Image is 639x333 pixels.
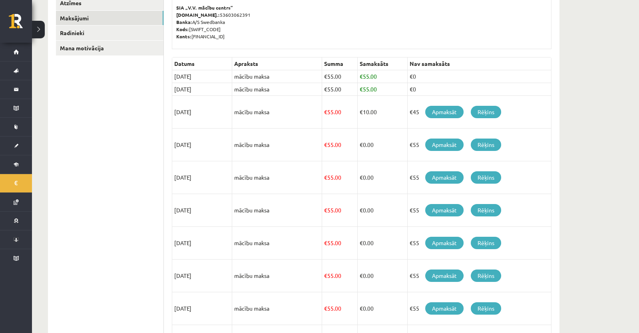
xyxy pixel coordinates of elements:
td: mācību maksa [232,96,322,129]
td: 0.00 [357,227,407,260]
td: 0.00 [357,194,407,227]
span: € [360,174,363,181]
a: Rēķins [471,204,501,216]
td: 10.00 [357,96,407,129]
a: Apmaksāt [425,204,464,216]
span: € [360,239,363,246]
td: 55.00 [322,96,358,129]
b: [DOMAIN_NAME].: [176,12,220,18]
span: € [324,141,327,148]
a: Apmaksāt [425,171,464,184]
td: mācību maksa [232,70,322,83]
td: 0.00 [357,161,407,194]
td: [DATE] [172,129,232,161]
td: [DATE] [172,260,232,292]
td: [DATE] [172,96,232,129]
td: [DATE] [172,292,232,325]
a: Rēķins [471,171,501,184]
a: Apmaksāt [425,302,464,315]
td: 0.00 [357,260,407,292]
td: mācību maksa [232,161,322,194]
span: € [324,73,327,80]
td: €45 [407,96,551,129]
p: 53603062391 A/S Swedbanka [SWIFT_CODE] [FINANCIAL_ID] [176,4,547,40]
td: €0 [407,70,551,83]
td: 55.00 [322,161,358,194]
span: € [360,85,363,93]
a: Apmaksāt [425,106,464,118]
td: [DATE] [172,83,232,96]
span: € [360,73,363,80]
a: Rēķins [471,237,501,249]
td: 55.00 [357,83,407,96]
a: Apmaksāt [425,237,464,249]
td: mācību maksa [232,260,322,292]
td: 55.00 [322,194,358,227]
td: [DATE] [172,227,232,260]
td: 0.00 [357,129,407,161]
td: mācību maksa [232,227,322,260]
span: € [324,305,327,312]
td: [DATE] [172,161,232,194]
a: Rēķins [471,139,501,151]
td: €55 [407,161,551,194]
th: Samaksāts [357,57,407,70]
td: 55.00 [322,292,358,325]
td: 55.00 [322,129,358,161]
span: € [324,206,327,214]
b: SIA „V.V. mācību centrs” [176,4,233,11]
a: Rēķins [471,302,501,315]
th: Summa [322,57,358,70]
span: € [360,108,363,115]
a: Mana motivācija [56,41,163,55]
b: Kods: [176,26,189,32]
span: € [360,141,363,148]
td: €55 [407,227,551,260]
a: Maksājumi [56,11,163,26]
td: mācību maksa [232,83,322,96]
td: €55 [407,260,551,292]
a: Rēķins [471,106,501,118]
th: Apraksts [232,57,322,70]
td: 55.00 [322,83,358,96]
span: € [324,174,327,181]
span: € [324,239,327,246]
td: €0 [407,83,551,96]
td: 55.00 [322,70,358,83]
a: Apmaksāt [425,139,464,151]
span: € [324,108,327,115]
td: €55 [407,194,551,227]
td: [DATE] [172,194,232,227]
th: Nav samaksāts [407,57,551,70]
td: €55 [407,129,551,161]
span: € [360,206,363,214]
td: 55.00 [322,260,358,292]
td: €55 [407,292,551,325]
td: 0.00 [357,292,407,325]
b: Banka: [176,19,192,25]
span: € [360,272,363,279]
td: mācību maksa [232,129,322,161]
th: Datums [172,57,232,70]
td: 55.00 [322,227,358,260]
a: Radinieki [56,26,163,40]
td: [DATE] [172,70,232,83]
span: € [360,305,363,312]
a: Rēķins [471,270,501,282]
td: 55.00 [357,70,407,83]
span: € [324,85,327,93]
a: Rīgas 1. Tālmācības vidusskola [9,14,32,34]
td: mācību maksa [232,292,322,325]
a: Apmaksāt [425,270,464,282]
b: Konts: [176,33,191,40]
span: € [324,272,327,279]
td: mācību maksa [232,194,322,227]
